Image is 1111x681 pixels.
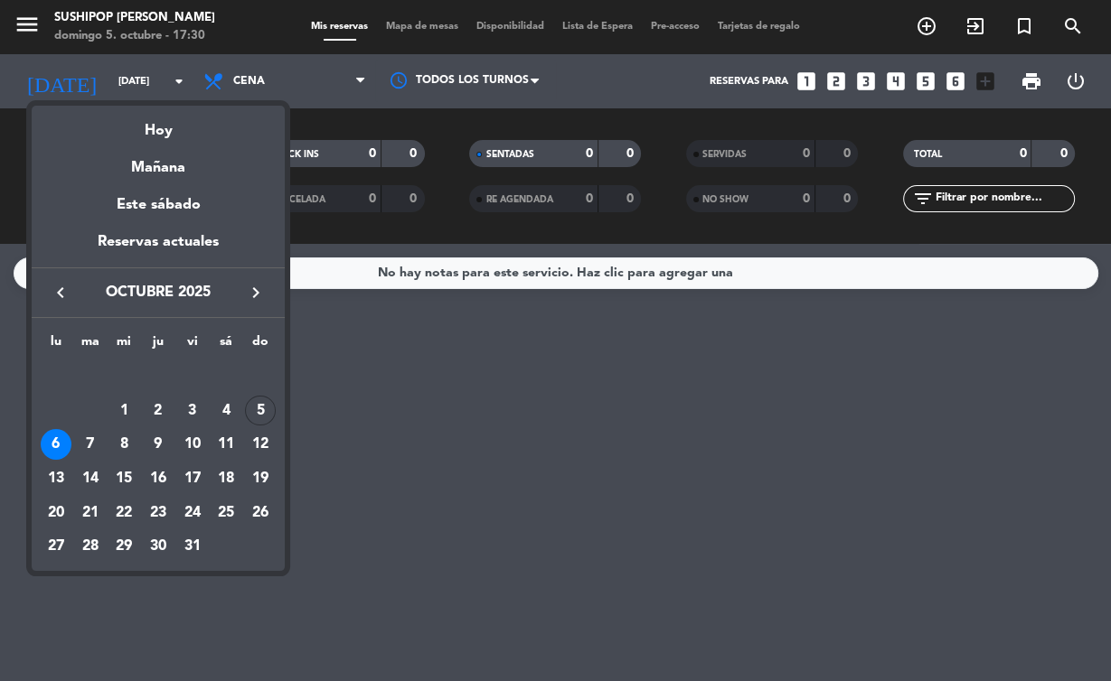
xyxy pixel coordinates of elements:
div: 17 [177,463,208,494]
div: 18 [211,463,241,494]
div: 14 [75,463,106,494]
td: 16 de octubre de 2025 [141,462,175,496]
td: 26 de octubre de 2025 [243,496,278,530]
div: 28 [75,531,106,562]
td: 13 de octubre de 2025 [39,462,73,496]
div: 3 [177,396,208,426]
div: 8 [108,429,139,460]
td: 3 de octubre de 2025 [175,394,210,428]
td: 19 de octubre de 2025 [243,462,278,496]
div: 19 [245,463,276,494]
div: 4 [211,396,241,426]
td: 10 de octubre de 2025 [175,427,210,462]
th: domingo [243,331,278,359]
td: 14 de octubre de 2025 [73,462,108,496]
div: 11 [211,429,241,460]
td: 27 de octubre de 2025 [39,529,73,564]
td: 18 de octubre de 2025 [210,462,244,496]
td: 22 de octubre de 2025 [107,496,141,530]
i: keyboard_arrow_right [245,282,267,303]
td: 20 de octubre de 2025 [39,496,73,530]
div: 16 [143,463,174,494]
div: Mañana [32,143,285,180]
td: 23 de octubre de 2025 [141,496,175,530]
div: 29 [108,531,139,562]
div: 2 [143,396,174,426]
div: 22 [108,498,139,528]
div: 7 [75,429,106,460]
div: 24 [177,498,208,528]
div: 21 [75,498,106,528]
td: 11 de octubre de 2025 [210,427,244,462]
th: martes [73,331,108,359]
td: 2 de octubre de 2025 [141,394,175,428]
div: 30 [143,531,174,562]
td: 30 de octubre de 2025 [141,529,175,564]
td: 12 de octubre de 2025 [243,427,278,462]
td: OCT. [39,359,278,394]
td: 8 de octubre de 2025 [107,427,141,462]
div: 9 [143,429,174,460]
div: 12 [245,429,276,460]
th: sábado [210,331,244,359]
td: 5 de octubre de 2025 [243,394,278,428]
div: 5 [245,396,276,426]
div: 1 [108,396,139,426]
td: 4 de octubre de 2025 [210,394,244,428]
td: 1 de octubre de 2025 [107,394,141,428]
td: 7 de octubre de 2025 [73,427,108,462]
div: 20 [41,498,71,528]
th: miércoles [107,331,141,359]
div: 6 [41,429,71,460]
div: 27 [41,531,71,562]
td: 25 de octubre de 2025 [210,496,244,530]
div: 26 [245,498,276,528]
td: 9 de octubre de 2025 [141,427,175,462]
div: 13 [41,463,71,494]
div: Reservas actuales [32,230,285,267]
button: keyboard_arrow_left [44,281,77,304]
td: 29 de octubre de 2025 [107,529,141,564]
span: octubre 2025 [77,281,240,304]
th: viernes [175,331,210,359]
td: 15 de octubre de 2025 [107,462,141,496]
td: 24 de octubre de 2025 [175,496,210,530]
td: 21 de octubre de 2025 [73,496,108,530]
td: 6 de octubre de 2025 [39,427,73,462]
th: lunes [39,331,73,359]
div: 25 [211,498,241,528]
div: Este sábado [32,180,285,230]
div: 23 [143,498,174,528]
div: 15 [108,463,139,494]
button: keyboard_arrow_right [240,281,272,304]
td: 31 de octubre de 2025 [175,529,210,564]
th: jueves [141,331,175,359]
div: Hoy [32,106,285,143]
td: 28 de octubre de 2025 [73,529,108,564]
div: 31 [177,531,208,562]
div: 10 [177,429,208,460]
i: keyboard_arrow_left [50,282,71,303]
td: 17 de octubre de 2025 [175,462,210,496]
